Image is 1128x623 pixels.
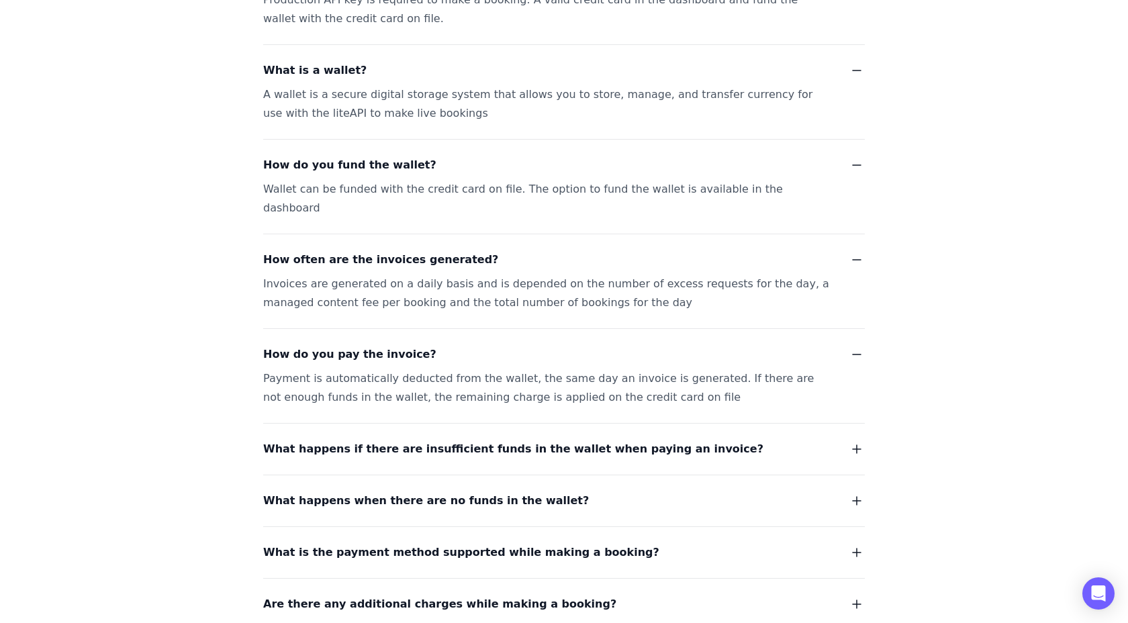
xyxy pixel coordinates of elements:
button: Are there any additional charges while making a booking? [263,595,865,614]
button: What happens when there are no funds in the wallet? [263,491,865,510]
span: What is the payment method supported while making a booking? [263,543,659,562]
span: How often are the invoices generated? [263,250,498,269]
span: Are there any additional charges while making a booking? [263,595,616,614]
div: Wallet can be funded with the credit card on file. The option to fund the wallet is available in ... [263,180,833,218]
span: What is a wallet? [263,61,367,80]
button: How do you fund the wallet? [263,156,865,175]
div: Invoices are generated on a daily basis and is depended on the number of excess requests for the ... [263,275,833,312]
button: What is a wallet? [263,61,865,80]
span: What happens when there are no funds in the wallet? [263,491,589,510]
span: How do you fund the wallet? [263,156,436,175]
button: What happens if there are insufficient funds in the wallet when paying an invoice? [263,440,865,459]
button: How often are the invoices generated? [263,250,865,269]
div: Payment is automatically deducted from the wallet, the same day an invoice is generated. If there... [263,369,833,407]
span: What happens if there are insufficient funds in the wallet when paying an invoice? [263,440,763,459]
span: How do you pay the invoice? [263,345,436,364]
div: A wallet is a secure digital storage system that allows you to store, manage, and transfer curren... [263,85,833,123]
div: Open Intercom Messenger [1082,577,1115,610]
button: What is the payment method supported while making a booking? [263,543,865,562]
button: How do you pay the invoice? [263,345,865,364]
